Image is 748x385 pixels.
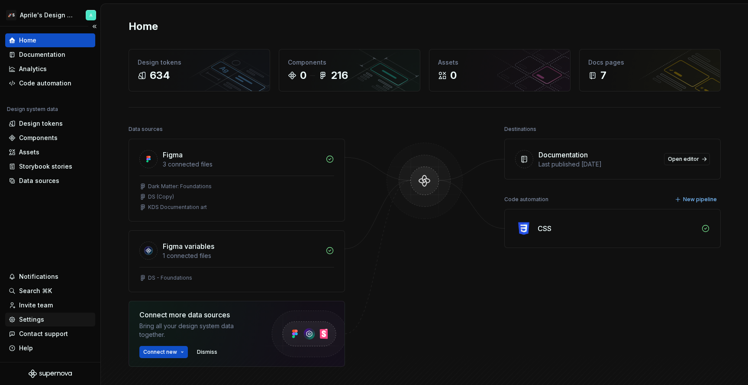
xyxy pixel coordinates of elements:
div: 3 connected files [163,160,320,169]
div: Docs pages [588,58,712,67]
a: Data sources [5,174,95,188]
div: Help [19,344,33,352]
a: Invite team [5,298,95,312]
div: Data sources [129,123,163,135]
div: 0 [300,69,306,82]
div: Design system data [7,106,58,113]
div: 634 [150,69,170,82]
a: Home [5,33,95,47]
button: Search ⌘K [5,284,95,298]
div: Search ⌘K [19,287,52,295]
a: Components0216 [279,49,420,91]
div: 🚀S [6,10,16,20]
button: Notifications [5,270,95,284]
div: Notifications [19,272,58,281]
a: Open editor [664,153,710,165]
div: Figma [163,150,183,160]
h2: Home [129,20,158,33]
div: 1 connected files [163,251,320,260]
div: Documentation [538,150,588,160]
img: Artem [86,10,96,20]
div: DS - Foundations [148,274,192,281]
div: 216 [331,69,348,82]
span: Open editor [668,156,699,163]
button: Collapse sidebar [88,20,100,33]
div: Contact support [19,330,68,338]
button: Dismiss [193,346,221,358]
div: Storybook stories [19,162,72,171]
div: Design tokens [19,119,63,128]
div: Settings [19,315,44,324]
div: DS (Copy) [148,193,174,200]
div: CSS [538,223,551,234]
span: New pipeline [683,196,717,203]
div: Connect more data sources [139,310,256,320]
div: Documentation [19,50,65,59]
button: 🚀SAprile's Design SystemArtem [2,6,99,24]
span: Dismiss [197,349,217,356]
div: Last published [DATE] [538,160,659,169]
div: Components [288,58,411,67]
div: Assets [438,58,561,67]
div: Assets [19,148,39,157]
div: Figma variables [163,241,214,251]
a: Figma3 connected filesDark Matter: FoundationsDS (Copy)KDS Documentation art [129,139,345,222]
a: Figma variables1 connected filesDS - Foundations [129,230,345,292]
a: Analytics [5,62,95,76]
span: Connect new [143,349,177,356]
div: Analytics [19,65,47,73]
div: KDS Documentation art [148,204,207,211]
a: Design tokens634 [129,49,270,91]
div: Bring all your design system data together. [139,322,256,339]
div: Aprile's Design System [20,11,75,20]
div: Data sources [19,176,59,185]
button: New pipeline [672,193,721,206]
div: Code automation [504,193,548,206]
svg: Supernova Logo [29,369,72,378]
a: Code automation [5,76,95,90]
a: Components [5,131,95,145]
div: Dark Matter: Foundations [148,183,212,190]
a: Assets [5,145,95,159]
div: 0 [450,69,457,82]
div: Destinations [504,123,536,135]
a: Docs pages7 [579,49,721,91]
a: Settings [5,313,95,326]
div: Invite team [19,301,53,310]
button: Help [5,341,95,355]
button: Connect new [139,346,188,358]
button: Contact support [5,327,95,341]
a: Design tokens [5,117,95,131]
a: Assets0 [429,49,571,91]
div: Design tokens [138,58,261,67]
div: Code automation [19,79,71,88]
div: Components [19,134,58,142]
div: Home [19,36,36,45]
div: 7 [600,69,606,82]
a: Documentation [5,48,95,62]
a: Storybook stories [5,160,95,173]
